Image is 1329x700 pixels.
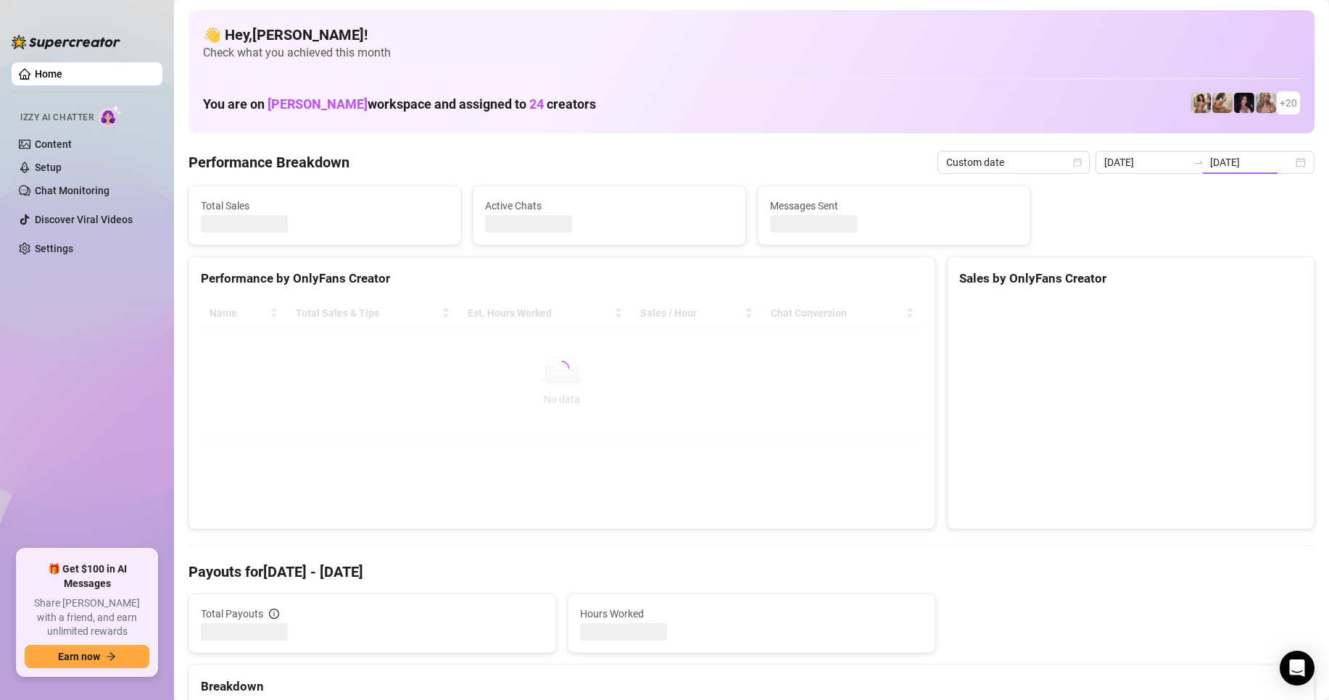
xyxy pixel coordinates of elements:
[203,45,1300,61] span: Check what you achieved this month
[201,269,923,288] div: Performance by OnlyFans Creator
[1256,93,1276,113] img: Kenzie (@dmaxkenz)
[20,111,94,125] span: Izzy AI Chatter
[1210,154,1293,170] input: End date
[959,269,1302,288] div: Sales by OnlyFans Creator
[35,214,133,225] a: Discover Viral Videos
[189,562,1314,582] h4: Payouts for [DATE] - [DATE]
[555,361,569,375] span: loading
[770,198,1018,214] span: Messages Sent
[1073,158,1082,167] span: calendar
[201,198,449,214] span: Total Sales
[58,651,100,662] span: Earn now
[201,677,1302,696] div: Breakdown
[35,138,72,150] a: Content
[25,562,149,591] span: 🎁 Get $100 in AI Messages
[189,152,349,172] h4: Performance Breakdown
[1191,93,1211,113] img: Avry (@avryjennervip)
[1193,157,1204,168] span: swap-right
[1104,154,1187,170] input: Start date
[25,645,149,668] button: Earn nowarrow-right
[203,96,596,112] h1: You are on workspace and assigned to creators
[1193,157,1204,168] span: to
[485,198,733,214] span: Active Chats
[268,96,368,112] span: [PERSON_NAME]
[529,96,544,112] span: 24
[35,162,62,173] a: Setup
[201,606,263,622] span: Total Payouts
[25,596,149,639] span: Share [PERSON_NAME] with a friend, and earn unlimited rewards
[1280,95,1297,111] span: + 20
[35,243,73,254] a: Settings
[580,606,923,622] span: Hours Worked
[946,151,1081,173] span: Custom date
[106,651,116,662] span: arrow-right
[12,35,120,49] img: logo-BBDzfeDw.svg
[35,185,109,196] a: Chat Monitoring
[203,25,1300,45] h4: 👋 Hey, [PERSON_NAME] !
[1280,651,1314,686] div: Open Intercom Messenger
[1234,93,1254,113] img: Baby (@babyyyybellaa)
[99,105,122,126] img: AI Chatter
[269,609,279,619] span: info-circle
[1212,93,1233,113] img: Kayla (@kaylathaylababy)
[35,68,62,80] a: Home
